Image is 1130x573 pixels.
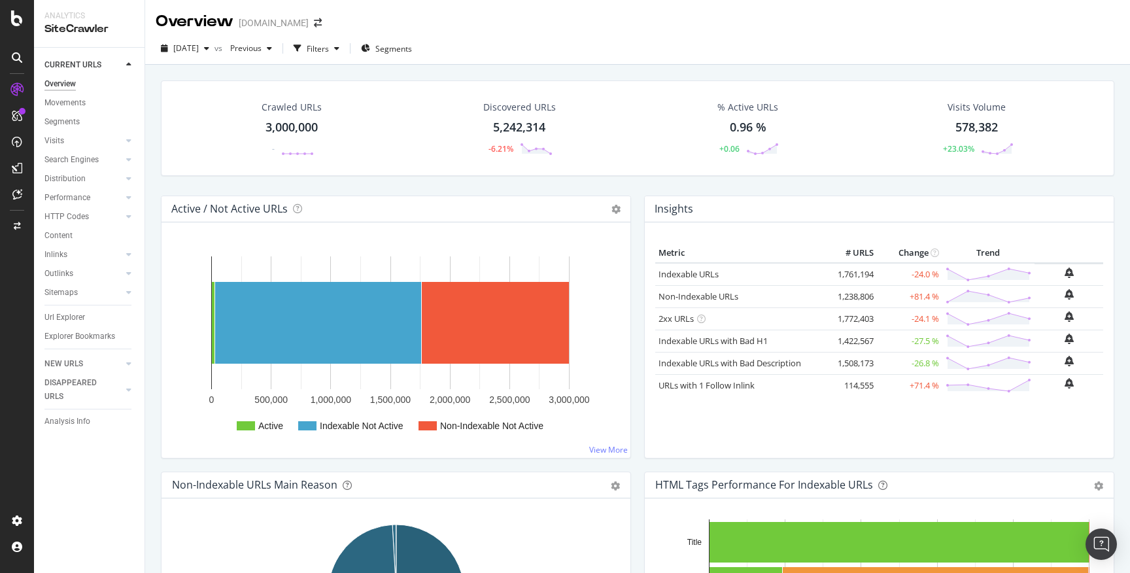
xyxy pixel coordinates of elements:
[44,311,85,324] div: Url Explorer
[44,330,135,343] a: Explorer Bookmarks
[44,153,122,167] a: Search Engines
[44,115,80,129] div: Segments
[825,330,877,352] td: 1,422,567
[307,43,329,54] div: Filters
[44,415,90,428] div: Analysis Info
[825,352,877,374] td: 1,508,173
[877,374,942,396] td: +71.4 %
[1094,481,1103,491] div: gear
[44,172,86,186] div: Distribution
[356,38,417,59] button: Segments
[44,357,122,371] a: NEW URLS
[877,330,942,352] td: -27.5 %
[44,115,135,129] a: Segments
[44,58,122,72] a: CURRENT URLS
[44,77,135,91] a: Overview
[44,229,135,243] a: Content
[659,290,738,302] a: Non-Indexable URLs
[549,394,589,405] text: 3,000,000
[214,43,225,54] span: vs
[44,22,134,37] div: SiteCrawler
[825,374,877,396] td: 114,555
[655,243,825,263] th: Metric
[314,18,322,27] div: arrow-right-arrow-left
[288,38,345,59] button: Filters
[44,229,73,243] div: Content
[44,96,86,110] div: Movements
[659,335,768,347] a: Indexable URLs with Bad H1
[171,200,288,218] h4: Active / Not Active URLs
[258,421,283,431] text: Active
[172,478,337,491] div: Non-Indexable URLs Main Reason
[825,263,877,286] td: 1,761,194
[877,352,942,374] td: -26.8 %
[717,101,778,114] div: % Active URLs
[44,248,67,262] div: Inlinks
[659,313,694,324] a: 2xx URLs
[488,143,513,154] div: -6.21%
[44,248,122,262] a: Inlinks
[1065,289,1074,300] div: bell-plus
[655,200,693,218] h4: Insights
[44,191,122,205] a: Performance
[430,394,470,405] text: 2,000,000
[877,285,942,307] td: +81.4 %
[173,43,199,54] span: 2025 Aug. 24th
[877,307,942,330] td: -24.1 %
[225,38,277,59] button: Previous
[44,357,83,371] div: NEW URLS
[375,43,412,54] span: Segments
[44,415,135,428] a: Analysis Info
[370,394,411,405] text: 1,500,000
[44,330,115,343] div: Explorer Bookmarks
[272,143,275,154] div: -
[44,10,134,22] div: Analytics
[44,286,78,300] div: Sitemaps
[943,143,974,154] div: +23.03%
[611,205,621,214] i: Options
[254,394,288,405] text: 500,000
[659,268,719,280] a: Indexable URLs
[156,38,214,59] button: [DATE]
[611,481,620,491] div: gear
[311,394,351,405] text: 1,000,000
[44,376,122,404] a: DISAPPEARED URLS
[44,58,101,72] div: CURRENT URLS
[44,210,122,224] a: HTTP Codes
[730,119,766,136] div: 0.96 %
[659,357,801,369] a: Indexable URLs with Bad Description
[825,243,877,263] th: # URLS
[44,267,73,281] div: Outlinks
[44,311,135,324] a: Url Explorer
[265,119,318,136] div: 3,000,000
[1065,334,1074,344] div: bell-plus
[172,243,620,447] svg: A chart.
[493,119,545,136] div: 5,242,314
[262,101,322,114] div: Crawled URLs
[655,478,873,491] div: HTML Tags Performance for Indexable URLs
[1065,356,1074,366] div: bell-plus
[320,421,403,431] text: Indexable Not Active
[659,379,755,391] a: URLs with 1 Follow Inlink
[225,43,262,54] span: Previous
[1065,311,1074,322] div: bell-plus
[1065,268,1074,278] div: bell-plus
[44,134,122,148] a: Visits
[877,263,942,286] td: -24.0 %
[877,243,942,263] th: Change
[44,286,122,300] a: Sitemaps
[209,394,214,405] text: 0
[44,267,122,281] a: Outlinks
[825,307,877,330] td: 1,772,403
[44,96,135,110] a: Movements
[687,538,702,547] text: Title
[44,134,64,148] div: Visits
[719,143,740,154] div: +0.06
[44,153,99,167] div: Search Engines
[440,421,543,431] text: Non-Indexable Not Active
[825,285,877,307] td: 1,238,806
[942,243,1035,263] th: Trend
[589,444,628,455] a: View More
[44,376,111,404] div: DISAPPEARED URLS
